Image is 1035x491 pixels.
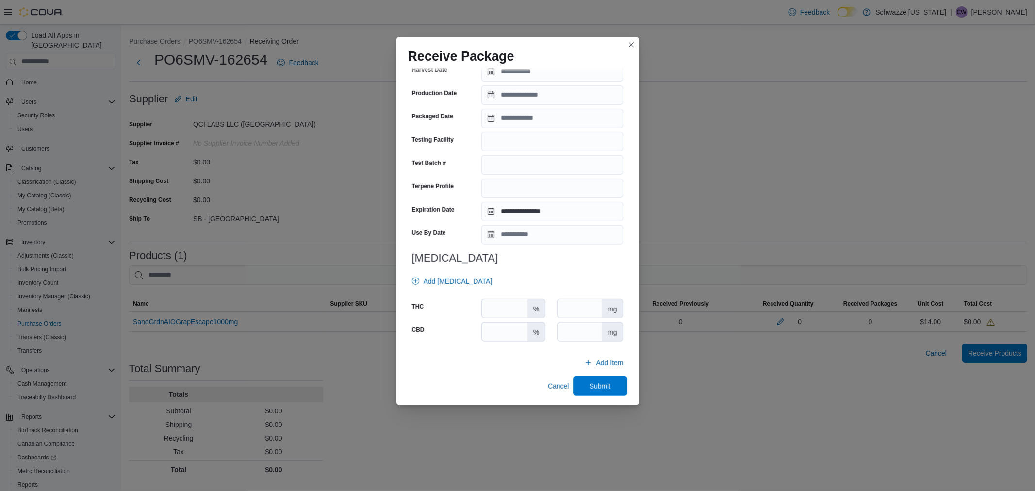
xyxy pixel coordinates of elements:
label: Terpene Profile [412,182,454,190]
input: Press the down key to open a popover containing a calendar. [481,109,623,128]
div: % [527,299,545,318]
button: Submit [573,376,627,396]
label: Production Date [412,89,457,97]
button: Add [MEDICAL_DATA] [408,272,496,291]
input: Press the down key to open a popover containing a calendar. [481,85,623,105]
button: Cancel [544,376,573,396]
label: CBD [412,326,425,334]
h3: [MEDICAL_DATA] [412,252,624,264]
button: Closes this modal window [625,39,637,50]
span: Add Item [596,358,623,368]
label: Test Batch # [412,159,446,167]
input: Press the down key to open a popover containing a calendar. [481,202,623,221]
h1: Receive Package [408,49,514,64]
div: mg [602,299,623,318]
div: mg [602,323,623,341]
span: Add [MEDICAL_DATA] [424,277,493,286]
label: Testing Facility [412,136,454,144]
span: Cancel [548,381,569,391]
label: Packaged Date [412,113,453,120]
label: Harvest Date [412,66,447,74]
button: Add Item [580,353,627,373]
span: Submit [590,381,611,391]
label: THC [412,303,424,311]
div: % [527,323,545,341]
input: Press the down key to open a popover containing a calendar. [481,225,623,245]
label: Expiration Date [412,206,455,213]
input: Press the down key to open a popover containing a calendar. [481,62,623,82]
label: Use By Date [412,229,446,237]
